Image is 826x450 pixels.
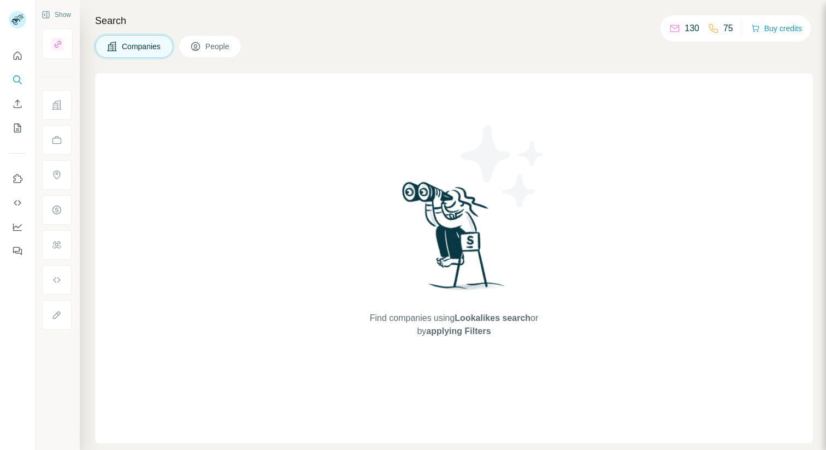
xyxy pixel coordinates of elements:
[426,326,491,336] span: applying Filters
[397,179,511,301] img: Surfe Illustration - Woman searching with binoculars
[9,217,26,237] button: Dashboard
[751,21,802,36] button: Buy credits
[205,41,231,52] span: People
[9,70,26,90] button: Search
[34,7,79,23] button: Show
[454,117,552,215] img: Surfe Illustration - Stars
[9,46,26,66] button: Quick start
[9,118,26,138] button: My lists
[9,169,26,189] button: Use Surfe on LinkedIn
[95,13,813,28] h4: Search
[122,41,162,52] span: Companies
[723,22,733,35] p: 75
[455,313,530,323] span: Lookalikes search
[367,312,541,338] span: Find companies using or by
[9,94,26,114] button: Enrich CSV
[9,193,26,213] button: Use Surfe API
[9,241,26,261] button: Feedback
[685,22,699,35] p: 130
